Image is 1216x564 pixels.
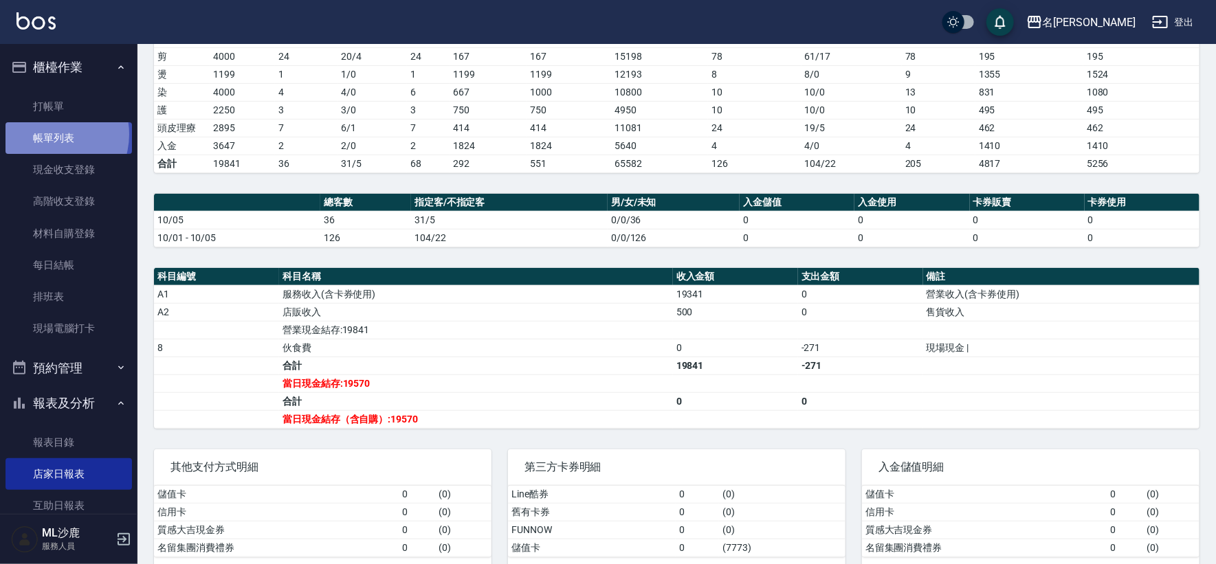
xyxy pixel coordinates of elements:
td: -271 [798,357,923,374]
td: 11081 [612,119,708,137]
td: 0 [676,503,720,521]
td: 護 [154,101,210,119]
button: 櫃檯作業 [5,49,132,85]
td: 104/22 [802,155,902,172]
td: 0 [798,285,923,303]
td: 4 / 0 [338,83,407,101]
td: 8 / 0 [802,65,902,83]
td: 儲值卡 [154,486,399,504]
td: ( 0 ) [719,503,845,521]
table: a dense table [508,486,845,557]
td: 店販收入 [279,303,673,321]
td: 1410 [975,137,1083,155]
td: 10 / 0 [802,83,902,101]
td: 414 [527,119,612,137]
td: 4 [275,83,337,101]
td: 167 [450,47,527,65]
td: 495 [975,101,1083,119]
td: 2 [275,137,337,155]
button: 報表及分析 [5,385,132,421]
a: 現場電腦打卡 [5,313,132,344]
td: ( 0 ) [435,503,491,521]
td: 2 / 0 [338,137,407,155]
button: 登出 [1147,10,1200,35]
td: 3 [275,101,337,119]
td: 7 [275,119,337,137]
a: 現金收支登錄 [5,154,132,185]
td: ( 0 ) [435,486,491,504]
td: 4000 [210,83,275,101]
td: 10 [708,101,802,119]
td: 7 [407,119,450,137]
td: 0 [798,303,923,321]
td: 1080 [1083,83,1200,101]
td: 0 [399,521,436,539]
td: 0 [1107,521,1144,539]
td: 4 [708,137,802,155]
td: 質感大吉現金券 [154,521,399,539]
td: 儲值卡 [862,486,1107,504]
td: 10800 [612,83,708,101]
a: 材料自購登錄 [5,218,132,249]
td: -271 [798,339,923,357]
td: 31/5 [411,211,608,229]
th: 入金使用 [854,194,969,212]
td: 68 [407,155,450,172]
td: ( 0 ) [435,539,491,556]
td: ( 0 ) [1143,539,1200,556]
a: 互助日報表 [5,490,132,521]
td: 0 [1085,229,1200,247]
td: 舊有卡券 [508,503,676,521]
td: 10 / 0 [802,101,902,119]
td: 2895 [210,119,275,137]
td: ( 0 ) [1143,486,1200,504]
td: 20 / 4 [338,47,407,65]
td: 0 [676,539,720,556]
td: 當日現金結存:19570 [279,374,673,392]
th: 備註 [923,268,1200,286]
td: 6 / 1 [338,119,407,137]
td: 0 [673,392,798,410]
td: A2 [154,303,279,321]
td: 1 / 0 [338,65,407,83]
p: 服務人員 [42,540,112,552]
td: ( 0 ) [1143,503,1200,521]
td: 1199 [450,65,527,83]
td: 10/01 - 10/05 [154,229,320,247]
th: 卡券販賣 [970,194,1085,212]
td: 8 [154,339,279,357]
button: save [986,8,1014,36]
td: 0 [798,392,923,410]
td: 19841 [210,155,275,172]
td: 1410 [1083,137,1200,155]
td: 1355 [975,65,1083,83]
td: 0 [676,486,720,504]
td: 104/22 [411,229,608,247]
td: ( 0 ) [1143,521,1200,539]
td: 667 [450,83,527,101]
td: 0 [1107,486,1144,504]
th: 男/女/未知 [608,194,740,212]
td: 0 [676,521,720,539]
td: 65582 [612,155,708,172]
td: 燙 [154,65,210,83]
td: 0 [399,486,436,504]
td: 服務收入(含卡券使用) [279,285,673,303]
td: 24 [275,47,337,65]
td: 205 [902,155,975,172]
td: 3647 [210,137,275,155]
td: 0 [854,229,969,247]
td: 78 [902,47,975,65]
th: 支出金額 [798,268,923,286]
td: 信用卡 [154,503,399,521]
table: a dense table [154,194,1200,247]
td: 31/5 [338,155,407,172]
td: 1524 [1083,65,1200,83]
a: 打帳單 [5,91,132,122]
td: 414 [450,119,527,137]
td: 4950 [612,101,708,119]
table: a dense table [154,12,1200,173]
td: 營業收入(含卡券使用) [923,285,1200,303]
td: 信用卡 [862,503,1107,521]
td: 2250 [210,101,275,119]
